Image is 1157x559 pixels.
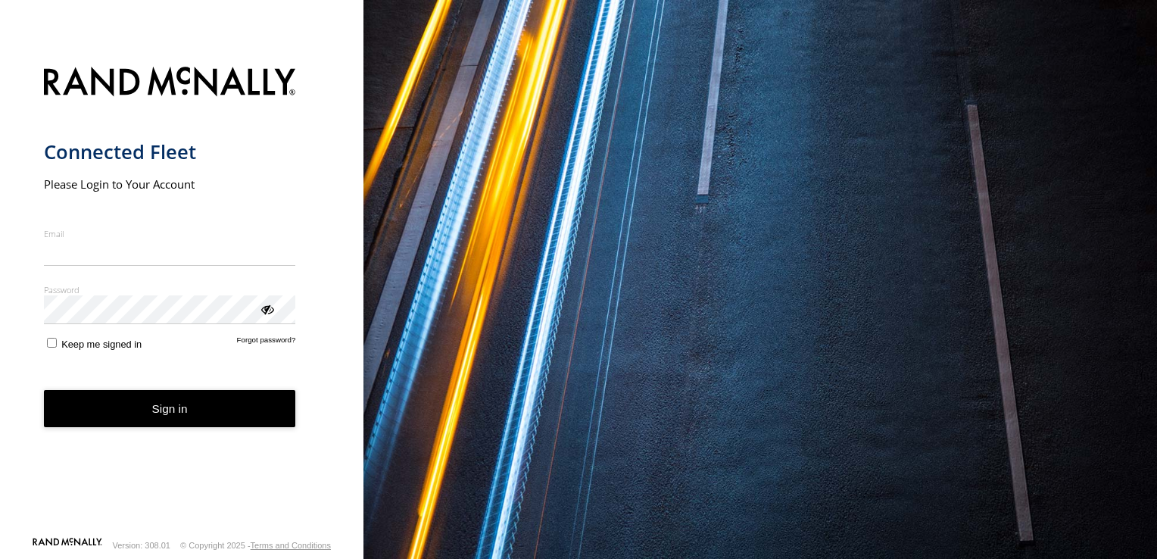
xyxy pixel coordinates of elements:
[44,228,296,239] label: Email
[259,301,274,316] div: ViewPassword
[251,541,331,550] a: Terms and Conditions
[44,64,296,102] img: Rand McNally
[44,58,320,536] form: main
[44,139,296,164] h1: Connected Fleet
[180,541,331,550] div: © Copyright 2025 -
[61,339,142,350] span: Keep me signed in
[113,541,170,550] div: Version: 308.01
[44,284,296,295] label: Password
[237,336,296,350] a: Forgot password?
[33,538,102,553] a: Visit our Website
[47,338,57,348] input: Keep me signed in
[44,390,296,427] button: Sign in
[44,176,296,192] h2: Please Login to Your Account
